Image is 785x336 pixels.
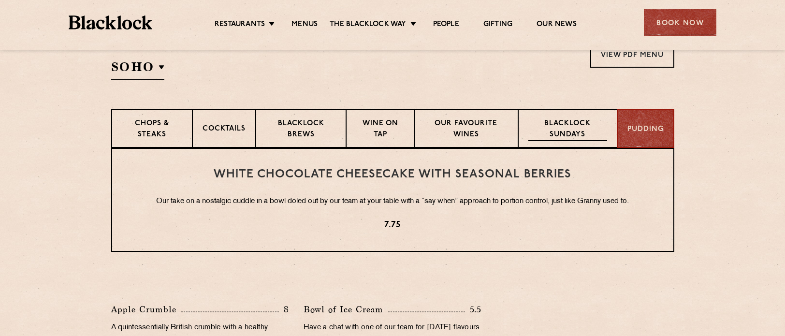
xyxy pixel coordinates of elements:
[122,118,182,141] p: Chops & Steaks
[131,219,654,232] p: 7.75
[433,20,459,30] a: People
[203,124,246,136] p: Cocktails
[131,195,654,208] p: Our take on a nostalgic cuddle in a bowl doled out by our team at your table with a “say when” ap...
[537,20,577,30] a: Our News
[291,20,318,30] a: Menus
[590,41,674,68] a: View PDF Menu
[644,9,716,36] div: Book Now
[69,15,152,29] img: BL_Textured_Logo-footer-cropped.svg
[304,321,481,335] p: Have a chat with one of our team for [DATE] flavours
[465,303,482,316] p: 5.5
[424,118,508,141] p: Our favourite wines
[483,20,512,30] a: Gifting
[111,303,181,316] p: Apple Crumble
[528,118,607,141] p: Blacklock Sundays
[111,58,164,80] h2: SOHO
[279,303,289,316] p: 8
[266,118,336,141] p: Blacklock Brews
[330,20,406,30] a: The Blacklock Way
[131,168,654,181] h3: White Chocolate Cheesecake with Seasonal Berries
[356,118,404,141] p: Wine on Tap
[627,124,664,135] p: Pudding
[215,20,265,30] a: Restaurants
[304,303,388,316] p: Bowl of Ice Cream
